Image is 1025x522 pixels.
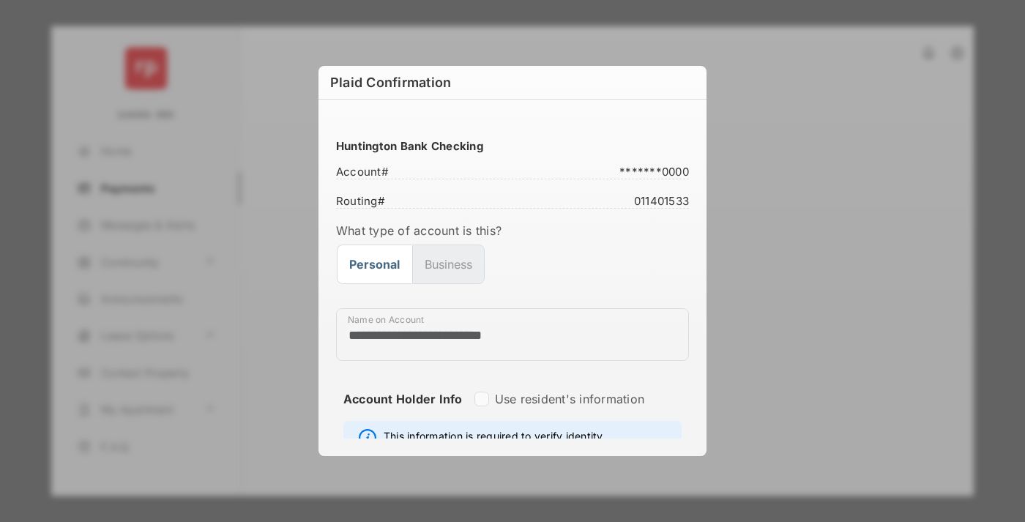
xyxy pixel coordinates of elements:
[318,66,707,100] h6: Plaid Confirmation
[412,245,485,284] button: Business
[495,392,644,406] label: Use resident's information
[630,194,689,205] span: 011401533
[384,429,605,447] span: This information is required to verify identity.
[336,223,689,238] label: What type of account is this?
[336,139,689,153] h3: Huntington Bank Checking
[336,165,393,176] span: Account #
[337,245,412,284] button: Personal
[336,194,389,205] span: Routing #
[343,392,463,433] strong: Account Holder Info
